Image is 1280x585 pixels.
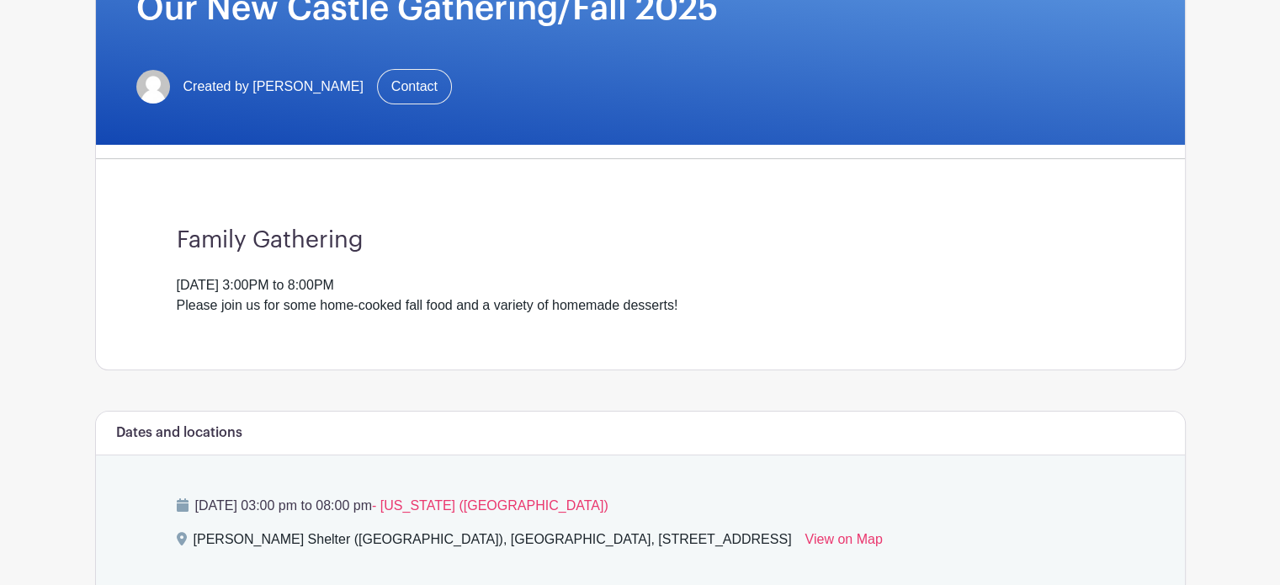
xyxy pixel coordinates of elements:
[372,498,608,513] span: - [US_STATE] ([GEOGRAPHIC_DATA])
[177,226,1104,255] h3: Family Gathering
[177,496,1104,516] p: [DATE] 03:00 pm to 08:00 pm
[183,77,364,97] span: Created by [PERSON_NAME]
[194,529,792,556] div: [PERSON_NAME] Shelter ([GEOGRAPHIC_DATA]), [GEOGRAPHIC_DATA], [STREET_ADDRESS]
[805,529,882,556] a: View on Map
[177,275,1104,316] div: [DATE] 3:00PM to 8:00PM Please join us for some home-cooked fall food and a variety of homemade d...
[136,70,170,104] img: default-ce2991bfa6775e67f084385cd625a349d9dcbb7a52a09fb2fda1e96e2d18dcdb.png
[377,69,452,104] a: Contact
[116,425,242,441] h6: Dates and locations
